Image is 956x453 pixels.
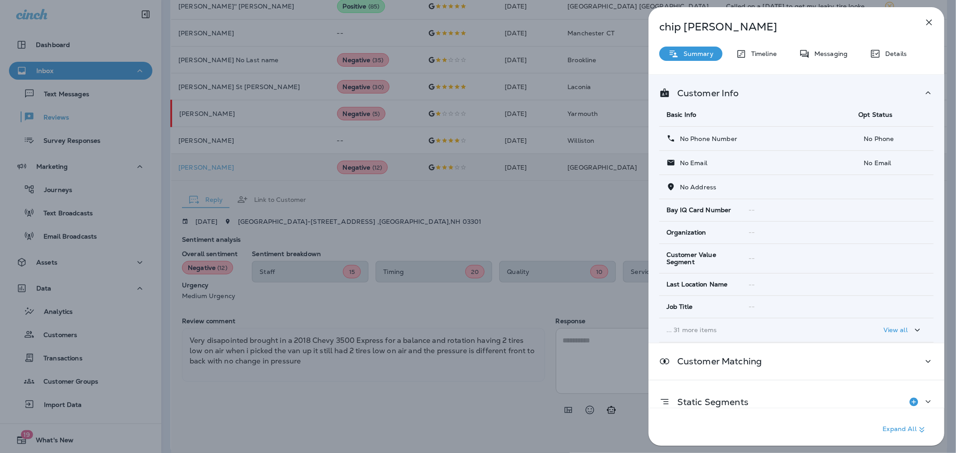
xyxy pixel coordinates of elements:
span: Bay IQ Card Number [666,206,731,214]
p: Details [881,50,907,57]
p: Summary [679,50,714,57]
p: Customer Info [670,90,739,97]
span: -- [749,303,755,311]
button: Expand All [879,422,931,438]
button: View all [880,322,926,338]
p: chip [PERSON_NAME] [659,21,904,33]
span: -- [749,254,755,262]
button: Add to Static Segment [905,393,923,411]
p: No Phone [858,135,926,142]
p: No Email [858,159,926,167]
span: Customer Value Segment [666,251,735,266]
span: -- [749,228,755,236]
p: Customer Matching [670,358,762,365]
span: Job Title [666,303,692,311]
p: Expand All [883,424,927,435]
span: Basic Info [666,111,696,119]
p: Static Segments [670,398,748,406]
span: Last Location Name [666,281,728,288]
p: Messaging [810,50,848,57]
span: -- [749,281,755,289]
p: View all [883,326,908,333]
p: ... 31 more items [666,326,844,333]
p: No Address [675,184,716,191]
span: -- [749,206,755,214]
p: No Email [675,159,707,167]
span: Opt Status [858,111,892,119]
p: Timeline [747,50,777,57]
span: Organization [666,229,706,236]
p: No Phone Number [675,135,737,142]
